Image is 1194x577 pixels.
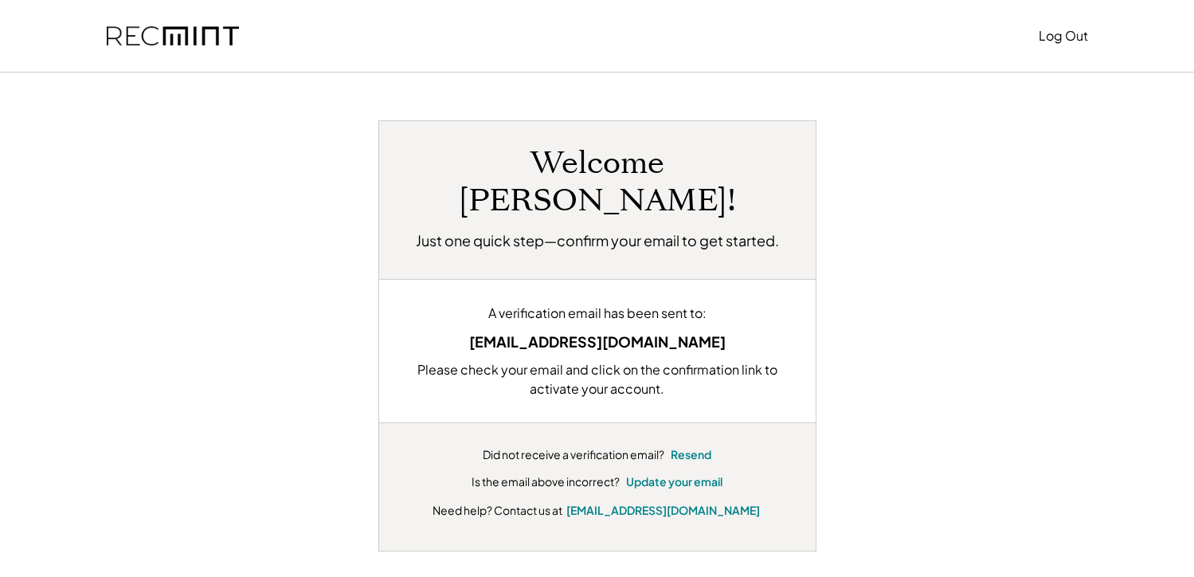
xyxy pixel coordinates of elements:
[626,474,722,490] button: Update your email
[403,331,792,352] div: [EMAIL_ADDRESS][DOMAIN_NAME]
[433,502,562,519] div: Need help? Contact us at
[483,447,664,463] div: Did not receive a verification email?
[566,503,760,517] a: [EMAIL_ADDRESS][DOMAIN_NAME]
[671,447,711,463] button: Resend
[1039,20,1088,52] button: Log Out
[403,360,792,398] div: Please check your email and click on the confirmation link to activate your account.
[107,26,239,46] img: recmint-logotype%403x.png
[403,145,792,220] h1: Welcome [PERSON_NAME]!
[416,230,779,251] h2: Just one quick step—confirm your email to get started.
[403,304,792,323] div: A verification email has been sent to:
[472,474,620,490] div: Is the email above incorrect?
